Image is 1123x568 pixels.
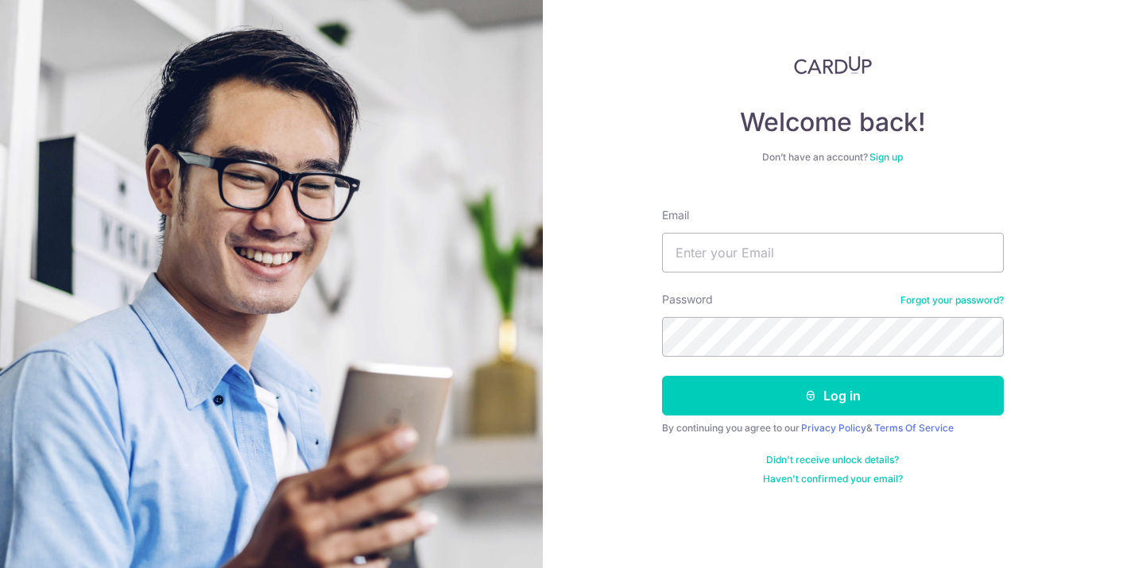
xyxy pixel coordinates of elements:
button: Log in [662,376,1004,415]
label: Password [662,292,713,307]
a: Haven't confirmed your email? [763,473,903,485]
img: CardUp Logo [794,56,872,75]
a: Didn't receive unlock details? [766,454,899,466]
div: Don’t have an account? [662,151,1004,164]
a: Terms Of Service [874,422,954,434]
a: Forgot your password? [900,294,1004,307]
h4: Welcome back! [662,106,1004,138]
a: Sign up [869,151,903,163]
input: Enter your Email [662,233,1004,272]
div: By continuing you agree to our & [662,422,1004,435]
label: Email [662,207,689,223]
a: Privacy Policy [801,422,866,434]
